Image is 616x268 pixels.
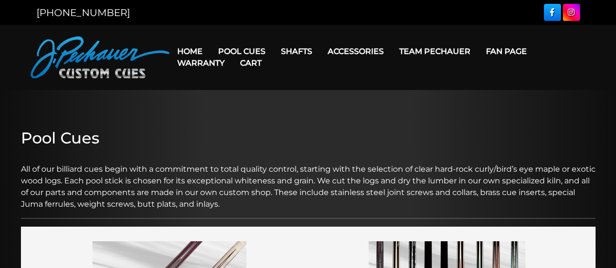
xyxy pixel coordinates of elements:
[478,39,535,64] a: Fan Page
[169,51,232,75] a: Warranty
[31,36,169,78] img: Pechauer Custom Cues
[273,39,320,64] a: Shafts
[169,39,210,64] a: Home
[210,39,273,64] a: Pool Cues
[21,152,596,210] p: All of our billiard cues begin with a commitment to total quality control, starting with the sele...
[37,7,130,18] a: [PHONE_NUMBER]
[392,39,478,64] a: Team Pechauer
[21,129,596,147] h2: Pool Cues
[232,51,269,75] a: Cart
[320,39,392,64] a: Accessories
